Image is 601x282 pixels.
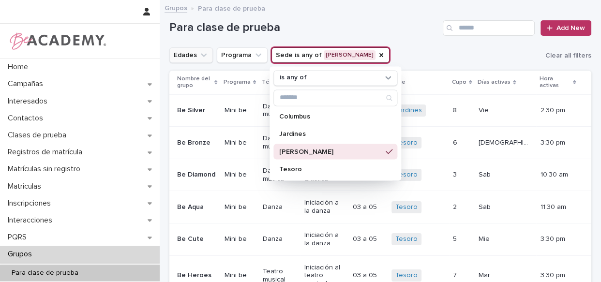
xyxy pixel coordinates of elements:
[479,104,491,115] p: Vie
[177,203,217,211] p: Be Aqua
[4,79,51,89] p: Campañas
[224,77,251,88] p: Programa
[4,131,74,140] p: Clases de prueba
[263,235,297,243] p: Danza
[453,233,459,243] p: 5
[304,199,345,215] p: Iniciación a la danza
[263,167,297,183] p: Danza / música
[4,164,88,174] p: Matrículas sin registro
[4,199,59,208] p: Inscripciones
[453,169,459,179] p: 3
[169,127,591,159] tr: Be BronzeMini beDanza / músicaIniciación artística02 a 0302 a 03 Tesoro 66 [DEMOGRAPHIC_DATA][DEM...
[198,2,265,13] p: Para clase de prueba
[4,269,86,277] p: Para clase de prueba
[4,62,36,72] p: Home
[479,233,492,243] p: Mie
[539,74,570,91] p: Hora activas
[225,139,255,147] p: Mini be
[540,171,576,179] p: 10:30 am
[540,139,576,147] p: 3:30 pm
[165,2,187,13] a: Grupos
[169,21,439,35] h1: Para clase de prueba
[225,235,255,243] p: Mini be
[177,171,217,179] p: Be Diamond
[225,271,255,280] p: Mini be
[263,134,297,151] p: Danza / música
[540,106,576,115] p: 2:30 pm
[353,201,379,211] p: 03 a 05
[177,139,217,147] p: Be Bronze
[395,171,418,179] a: Tesoro
[353,233,379,243] p: 03 a 05
[279,165,382,172] p: Tesoro
[540,235,576,243] p: 3:30 pm
[177,235,217,243] p: Be Cute
[225,203,255,211] p: Mini be
[453,269,459,280] p: 7
[263,203,297,211] p: Danza
[395,203,418,211] a: Tesoro
[395,139,418,147] a: Tesoro
[4,182,49,191] p: Matriculas
[177,74,212,91] p: Nombre del grupo
[280,74,307,82] p: is any of
[4,250,40,259] p: Grupos
[274,90,397,105] input: Search
[279,113,382,120] p: Columbus
[4,233,34,242] p: PQRS
[217,47,268,63] button: Programa
[225,106,255,115] p: Mini be
[478,77,511,88] p: Días activas
[453,201,459,211] p: 2
[262,77,284,88] p: Técnica
[273,89,397,106] div: Search
[541,20,591,36] a: Add New
[4,114,51,123] p: Contactos
[177,271,217,280] p: Be Heroes
[443,20,535,36] input: Search
[479,137,534,147] p: [DEMOGRAPHIC_DATA]
[279,148,382,155] p: [PERSON_NAME]
[556,25,585,31] span: Add New
[479,169,493,179] p: Sab
[225,171,255,179] p: Mini be
[279,131,382,137] p: Jardines
[540,203,576,211] p: 11:30 am
[479,269,492,280] p: Mar
[395,271,418,280] a: Tesoro
[395,106,422,115] a: Jardines
[4,148,90,157] p: Registros de matrícula
[453,104,459,115] p: 8
[169,94,591,127] tr: Be SilverMini beDanza / músicaIniciación artística01.5 a 02.501.5 a 02.5 Jardines 88 VieVie 2:30 pm
[8,31,107,51] img: WPrjXfSUmiLcdUfaYY4Q
[169,191,591,223] tr: Be AquaMini beDanzaIniciación a la danza03 a 0503 a 05 Tesoro 22 SabSab 11:30 am
[304,231,345,248] p: Iniciación a la danza
[540,271,576,280] p: 3:30 pm
[479,201,493,211] p: Sab
[263,103,297,119] p: Danza / música
[271,47,390,63] button: Sede
[4,97,55,106] p: Interesados
[169,223,591,255] tr: Be CuteMini beDanzaIniciación a la danza03 a 0503 a 05 Tesoro 55 MieMie 3:30 pm
[353,269,379,280] p: 03 a 05
[541,48,591,63] button: Clear all filters
[169,47,213,63] button: Edades
[395,235,418,243] a: Tesoro
[452,77,466,88] p: Cupo
[545,52,591,59] span: Clear all filters
[453,137,459,147] p: 6
[177,106,217,115] p: Be Silver
[4,216,60,225] p: Interacciones
[169,159,591,191] tr: Be DiamondMini beDanza / músicaIniciación artística02.5 a 0302.5 a 03 Tesoro 33 SabSab 10:30 am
